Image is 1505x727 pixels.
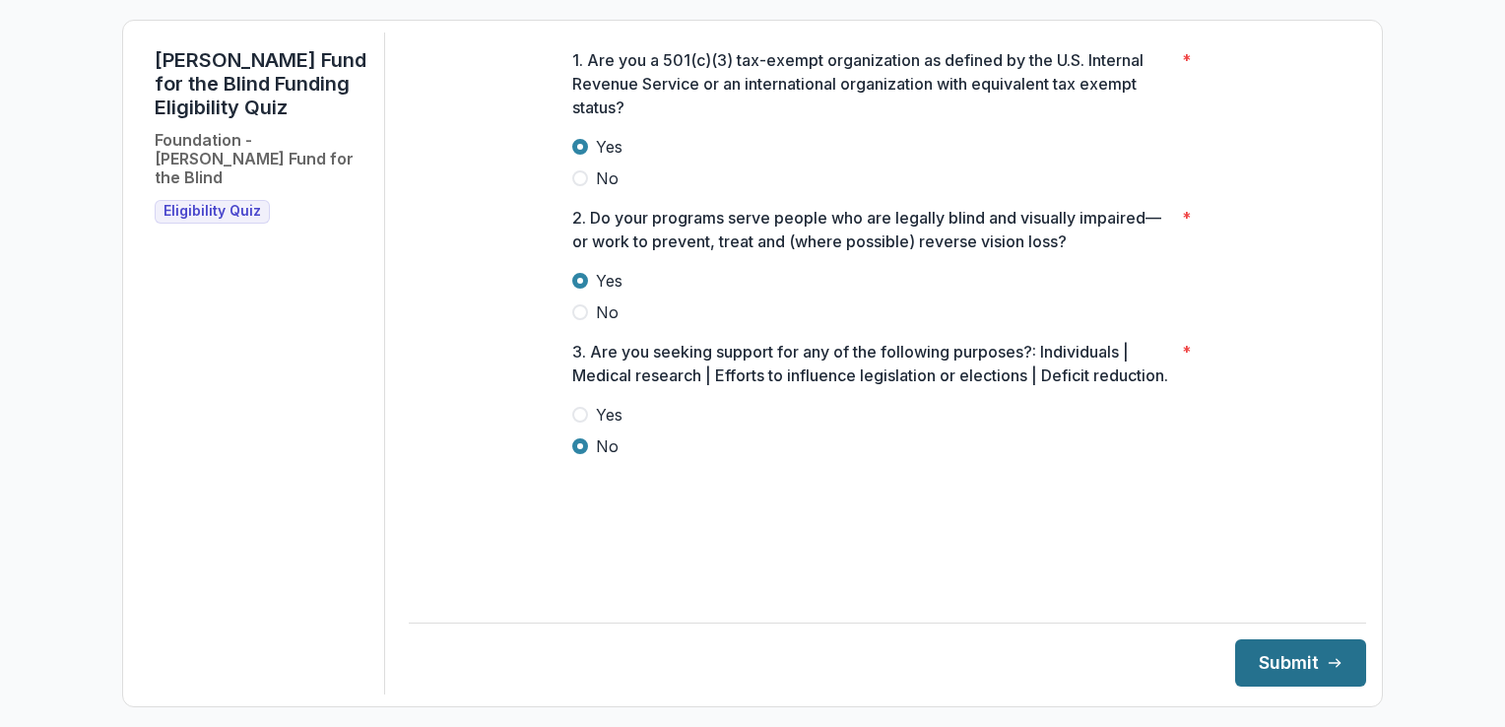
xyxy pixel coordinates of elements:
span: No [596,434,619,458]
button: Submit [1235,639,1366,687]
span: No [596,166,619,190]
p: 2. Do your programs serve people who are legally blind and visually impaired—or work to prevent, ... [572,206,1174,253]
span: Yes [596,403,622,427]
h2: Foundation - [PERSON_NAME] Fund for the Blind [155,131,368,188]
span: Eligibility Quiz [164,203,261,220]
h1: [PERSON_NAME] Fund for the Blind Funding Eligibility Quiz [155,48,368,119]
p: 3. Are you seeking support for any of the following purposes?: Individuals | Medical research | E... [572,340,1174,387]
p: 1. Are you a 501(c)(3) tax-exempt organization as defined by the U.S. Internal Revenue Service or... [572,48,1174,119]
span: Yes [596,269,622,293]
span: Yes [596,135,622,159]
span: No [596,300,619,324]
